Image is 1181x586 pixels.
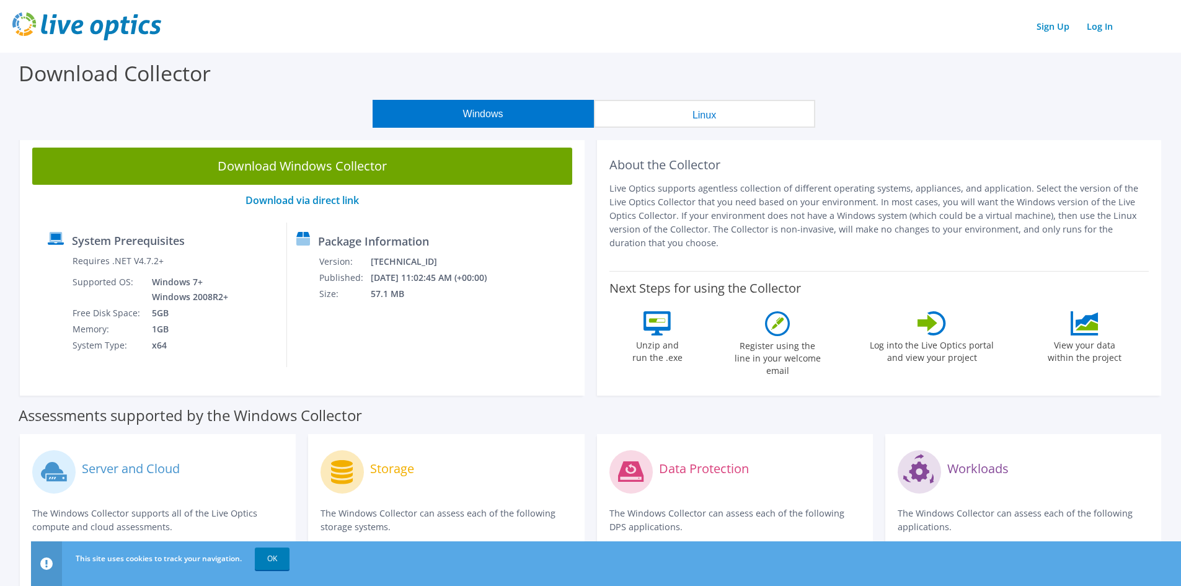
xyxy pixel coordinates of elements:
[72,321,143,337] td: Memory:
[72,305,143,321] td: Free Disk Space:
[319,286,370,302] td: Size:
[370,463,414,475] label: Storage
[659,463,749,475] label: Data Protection
[321,507,572,534] p: The Windows Collector can assess each of the following storage systems.
[143,337,231,353] td: x64
[318,235,429,247] label: Package Information
[143,274,231,305] td: Windows 7+ Windows 2008R2+
[319,254,370,270] td: Version:
[72,234,185,247] label: System Prerequisites
[609,281,801,296] label: Next Steps for using the Collector
[609,182,1149,250] p: Live Optics supports agentless collection of different operating systems, appliances, and applica...
[373,100,594,128] button: Windows
[1030,17,1076,35] a: Sign Up
[1040,335,1129,364] label: View your data within the project
[609,507,860,534] p: The Windows Collector can assess each of the following DPS applications.
[245,193,359,207] a: Download via direct link
[947,463,1009,475] label: Workloads
[72,274,143,305] td: Supported OS:
[1081,17,1119,35] a: Log In
[370,254,503,270] td: [TECHNICAL_ID]
[731,336,824,377] label: Register using the line in your welcome email
[19,59,211,87] label: Download Collector
[12,12,161,40] img: live_optics_svg.svg
[869,335,994,364] label: Log into the Live Optics portal and view your project
[370,286,503,302] td: 57.1 MB
[898,507,1149,534] p: The Windows Collector can assess each of the following applications.
[609,158,1149,172] h2: About the Collector
[76,553,242,564] span: This site uses cookies to track your navigation.
[143,321,231,337] td: 1GB
[72,337,143,353] td: System Type:
[255,548,290,570] a: OK
[73,255,164,267] label: Requires .NET V4.7.2+
[19,409,362,422] label: Assessments supported by the Windows Collector
[32,148,572,185] a: Download Windows Collector
[370,270,503,286] td: [DATE] 11:02:45 AM (+00:00)
[629,335,686,364] label: Unzip and run the .exe
[32,507,283,534] p: The Windows Collector supports all of the Live Optics compute and cloud assessments.
[594,100,815,128] button: Linux
[319,270,370,286] td: Published:
[82,463,180,475] label: Server and Cloud
[143,305,231,321] td: 5GB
